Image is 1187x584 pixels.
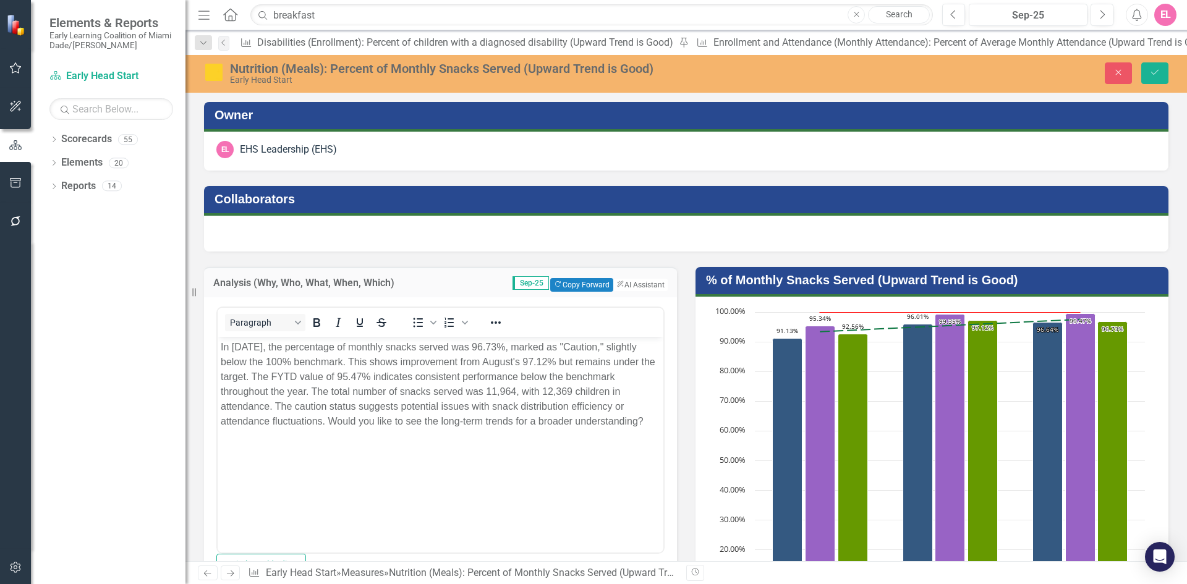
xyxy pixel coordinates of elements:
button: Copy Forward [550,278,613,292]
button: Bold [306,314,327,331]
text: 91.13% [776,326,798,335]
text: 20.00% [720,543,746,554]
text: 90.00% [720,335,746,346]
button: Block Paragraph [225,314,305,331]
div: Numbered list [439,314,470,331]
g: Benchmark, series 1 of 5. Line with 3 data points. [818,310,1083,315]
a: Search [868,6,930,23]
div: Sep-25 [973,8,1083,23]
text: 99.47% [1070,316,1091,325]
small: Early Learning Coalition of Miami Dade/[PERSON_NAME] [49,30,173,51]
button: Strikethrough [371,314,392,331]
text: 100.00% [715,305,746,316]
span: Paragraph [230,318,291,328]
h3: % of Monthly Snacks Served (Upward Trend is Good) [706,273,1162,287]
img: Caution [204,62,224,82]
text: 70.00% [720,394,746,405]
button: EL [1154,4,1176,26]
a: Reports [61,179,96,193]
div: 55 [118,134,138,145]
text: 95.34% [809,314,831,323]
h3: Owner [215,108,1162,122]
a: Early Head Start [49,69,173,83]
button: Reveal or hide additional toolbar items [485,314,506,331]
div: Open Intercom Messenger [1145,542,1175,572]
text: 96.64% [1037,325,1058,334]
a: Scorecards [61,132,112,146]
div: EL [216,141,234,158]
text: 80.00% [720,365,746,376]
div: » » [248,566,677,580]
span: Elements & Reports [49,15,173,30]
button: Switch to old editor [216,554,306,575]
text: 60.00% [720,424,746,435]
a: Elements [61,156,103,170]
button: Sep-25 [969,4,1087,26]
div: 20 [109,158,129,168]
img: ClearPoint Strategy [6,14,28,36]
button: AI Assistant [613,279,668,291]
div: Disabilities (Enrollment): Percent of children with a diagnosed disability (Upward Trend is Good) [257,35,676,50]
text: 50.00% [720,454,746,465]
span: Sep-25 [513,276,549,290]
h3: Collaborators [215,192,1162,206]
text: 92.56% [842,322,864,331]
input: Search Below... [49,98,173,120]
button: Italic [328,314,349,331]
h3: Analysis (Why, Who, What, When, Which) [213,277,458,289]
text: 99.35% [939,317,961,326]
text: 96.01% [907,312,929,321]
input: Search ClearPoint... [250,4,933,26]
div: Bullet list [407,314,438,331]
a: Disabilities (Enrollment): Percent of children with a diagnosed disability (Upward Trend is Good) [236,35,676,50]
div: EHS Leadership (EHS) [240,143,337,157]
div: Early Head Start [230,75,745,85]
text: 40.00% [720,484,746,495]
button: Underline [349,314,370,331]
text: 30.00% [720,514,746,525]
a: Early Head Start [266,567,336,578]
div: Nutrition (Meals): Percent of Monthly Snacks Served (Upward Trend is Good) [389,567,723,578]
text: 97.12% [972,323,993,332]
a: Measures [341,567,384,578]
iframe: Rich Text Area [218,337,663,552]
div: Nutrition (Meals): Percent of Monthly Snacks Served (Upward Trend is Good) [230,62,745,75]
text: 96.73% [1102,324,1123,333]
div: 14 [102,181,122,192]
